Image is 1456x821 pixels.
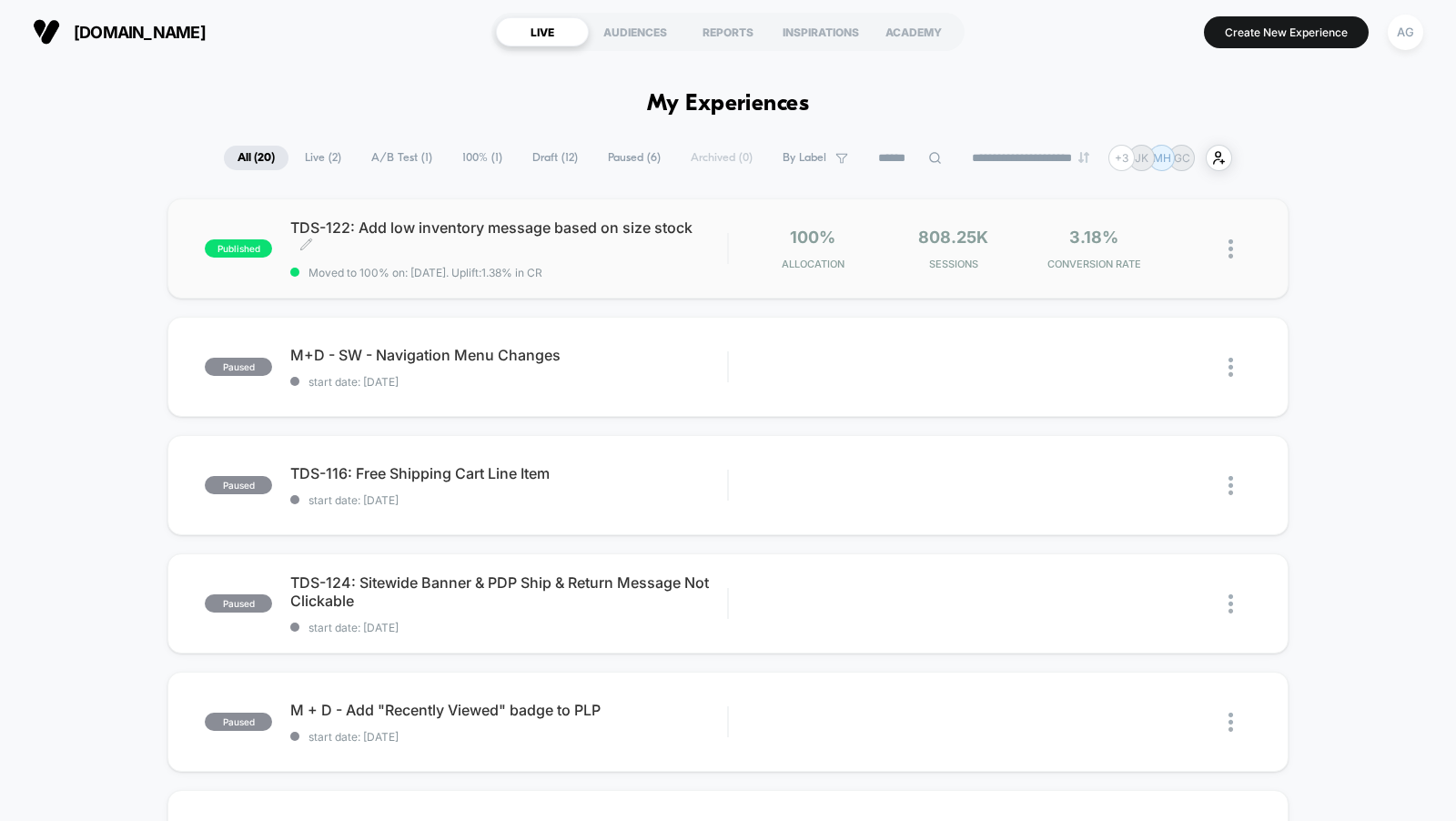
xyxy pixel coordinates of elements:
span: paused [205,358,272,376]
button: [DOMAIN_NAME] [27,17,211,46]
span: M + D - Add "Recently Viewed" badge to PLP [290,701,727,719]
div: LIVE [496,17,589,46]
span: A/B Test ( 1 ) [358,146,446,170]
span: TDS-122: Add low inventory message based on size stock [290,218,727,255]
p: GC [1174,151,1190,165]
img: Visually logo [33,18,60,46]
img: close [1228,594,1233,613]
span: CONVERSION RATE [1028,258,1160,270]
img: end [1078,152,1089,163]
span: Live ( 2 ) [291,146,355,170]
span: By Label [783,151,826,165]
span: 3.18% [1069,228,1118,247]
img: close [1228,713,1233,732]
span: start date: [DATE] [290,493,727,507]
span: paused [205,594,272,613]
span: Sessions [887,258,1019,270]
span: [DOMAIN_NAME] [74,23,206,42]
div: INSPIRATIONS [774,17,867,46]
img: close [1228,476,1233,495]
h1: My Experiences [647,91,810,117]
span: Moved to 100% on: [DATE] . Uplift: 1.38% in CR [308,266,542,279]
span: start date: [DATE] [290,621,727,634]
span: Draft ( 12 ) [519,146,591,170]
button: Create New Experience [1204,16,1369,48]
div: + 3 [1108,145,1135,171]
span: TDS-116: Free Shipping Cart Line Item [290,464,727,482]
span: M+D - SW - Navigation Menu Changes [290,346,727,364]
div: ACADEMY [867,17,960,46]
p: JK [1135,151,1148,165]
button: AG [1382,14,1429,51]
p: MH [1153,151,1171,165]
span: TDS-124: Sitewide Banner & PDP Ship & Return Message Not Clickable [290,573,727,610]
span: paused [205,476,272,494]
div: AG [1388,15,1423,50]
span: All ( 20 ) [224,146,288,170]
div: AUDIENCES [589,17,682,46]
span: 100% [790,228,835,247]
div: REPORTS [682,17,774,46]
span: published [205,239,272,258]
span: Paused ( 6 ) [594,146,674,170]
img: close [1228,239,1233,258]
span: 808.25k [918,228,988,247]
span: Allocation [782,258,844,270]
span: start date: [DATE] [290,730,727,744]
img: close [1228,358,1233,377]
span: paused [205,713,272,731]
span: start date: [DATE] [290,375,727,389]
span: 100% ( 1 ) [449,146,516,170]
